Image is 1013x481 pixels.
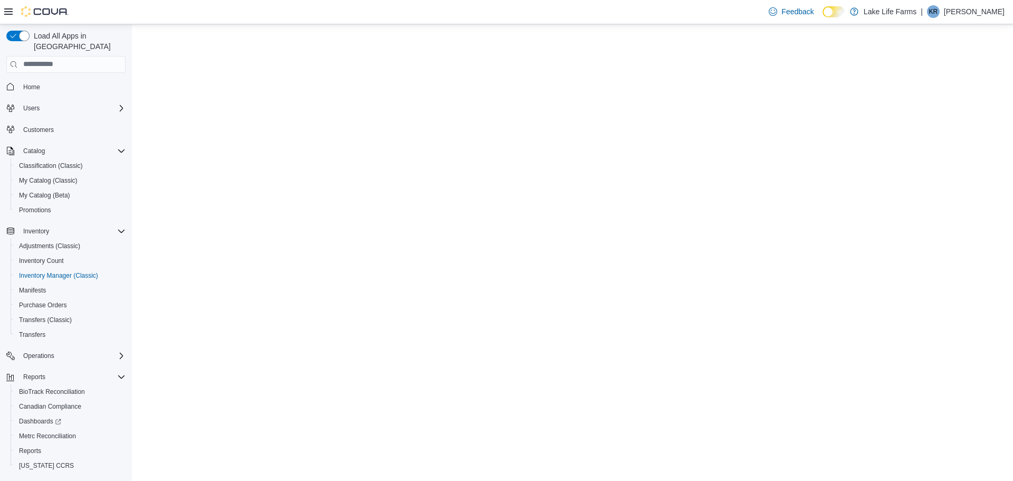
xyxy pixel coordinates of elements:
[19,225,126,238] span: Inventory
[15,459,78,472] a: [US_STATE] CCRS
[15,269,102,282] a: Inventory Manager (Classic)
[23,104,40,112] span: Users
[11,268,130,283] button: Inventory Manager (Classic)
[11,253,130,268] button: Inventory Count
[23,373,45,381] span: Reports
[19,350,126,362] span: Operations
[23,352,54,360] span: Operations
[15,284,50,297] a: Manifests
[2,79,130,95] button: Home
[19,123,126,136] span: Customers
[19,350,59,362] button: Operations
[19,242,80,250] span: Adjustments (Classic)
[19,316,72,324] span: Transfers (Classic)
[864,5,916,18] p: Lake Life Farms
[823,6,845,17] input: Dark Mode
[15,314,76,326] a: Transfers (Classic)
[23,227,49,235] span: Inventory
[11,429,130,444] button: Metrc Reconciliation
[19,417,61,426] span: Dashboards
[15,299,71,312] a: Purchase Orders
[11,458,130,473] button: [US_STATE] CCRS
[2,144,130,158] button: Catalog
[30,31,126,52] span: Load All Apps in [GEOGRAPHIC_DATA]
[15,415,65,428] a: Dashboards
[11,313,130,327] button: Transfers (Classic)
[15,254,68,267] a: Inventory Count
[15,189,126,202] span: My Catalog (Beta)
[11,444,130,458] button: Reports
[15,430,126,442] span: Metrc Reconciliation
[19,81,44,93] a: Home
[19,80,126,93] span: Home
[781,6,814,17] span: Feedback
[19,225,53,238] button: Inventory
[15,328,50,341] a: Transfers
[2,122,130,137] button: Customers
[11,399,130,414] button: Canadian Compliance
[11,188,130,203] button: My Catalog (Beta)
[15,269,126,282] span: Inventory Manager (Classic)
[19,388,85,396] span: BioTrack Reconciliation
[19,102,126,115] span: Users
[15,328,126,341] span: Transfers
[23,147,45,155] span: Catalog
[15,284,126,297] span: Manifests
[15,240,126,252] span: Adjustments (Classic)
[2,348,130,363] button: Operations
[15,430,80,442] a: Metrc Reconciliation
[19,271,98,280] span: Inventory Manager (Classic)
[15,415,126,428] span: Dashboards
[19,257,64,265] span: Inventory Count
[19,102,44,115] button: Users
[19,124,58,136] a: Customers
[11,283,130,298] button: Manifests
[15,204,126,216] span: Promotions
[15,385,126,398] span: BioTrack Reconciliation
[19,286,46,295] span: Manifests
[19,371,50,383] button: Reports
[944,5,1005,18] p: [PERSON_NAME]
[11,298,130,313] button: Purchase Orders
[23,126,54,134] span: Customers
[11,414,130,429] a: Dashboards
[11,239,130,253] button: Adjustments (Classic)
[15,445,45,457] a: Reports
[2,101,130,116] button: Users
[19,432,76,440] span: Metrc Reconciliation
[15,159,87,172] a: Classification (Classic)
[11,203,130,218] button: Promotions
[19,191,70,200] span: My Catalog (Beta)
[19,206,51,214] span: Promotions
[15,189,74,202] a: My Catalog (Beta)
[11,384,130,399] button: BioTrack Reconciliation
[11,173,130,188] button: My Catalog (Classic)
[929,5,938,18] span: KR
[19,301,67,309] span: Purchase Orders
[23,83,40,91] span: Home
[19,447,41,455] span: Reports
[15,299,126,312] span: Purchase Orders
[15,240,84,252] a: Adjustments (Classic)
[15,159,126,172] span: Classification (Classic)
[15,204,55,216] a: Promotions
[823,17,823,18] span: Dark Mode
[15,459,126,472] span: Washington CCRS
[19,176,78,185] span: My Catalog (Classic)
[921,5,923,18] p: |
[2,224,130,239] button: Inventory
[15,174,126,187] span: My Catalog (Classic)
[11,158,130,173] button: Classification (Classic)
[15,400,85,413] a: Canadian Compliance
[19,145,49,157] button: Catalog
[2,370,130,384] button: Reports
[11,327,130,342] button: Transfers
[927,5,940,18] div: Kate Rossow
[19,162,83,170] span: Classification (Classic)
[764,1,818,22] a: Feedback
[19,145,126,157] span: Catalog
[19,371,126,383] span: Reports
[15,445,126,457] span: Reports
[19,402,81,411] span: Canadian Compliance
[15,254,126,267] span: Inventory Count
